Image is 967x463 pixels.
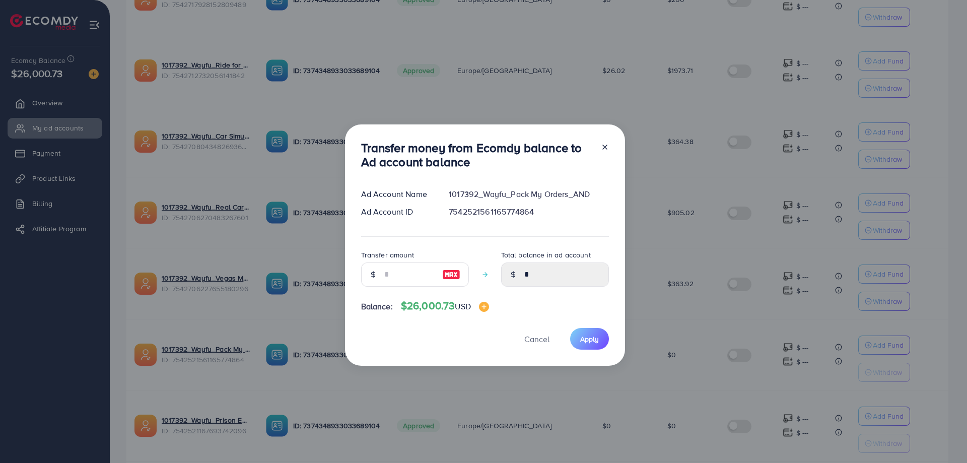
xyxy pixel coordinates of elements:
[442,269,460,281] img: image
[501,250,591,260] label: Total balance in ad account
[441,188,616,200] div: 1017392_Wayfu_Pack My Orders_AND
[353,206,441,218] div: Ad Account ID
[580,334,599,344] span: Apply
[361,301,393,312] span: Balance:
[479,302,489,312] img: image
[361,250,414,260] label: Transfer amount
[512,328,562,350] button: Cancel
[924,418,959,455] iframe: Chat
[401,300,489,312] h4: $26,000.73
[524,334,549,345] span: Cancel
[455,301,470,312] span: USD
[441,206,616,218] div: 7542521561165774864
[361,141,593,170] h3: Transfer money from Ecomdy balance to Ad account balance
[353,188,441,200] div: Ad Account Name
[570,328,609,350] button: Apply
